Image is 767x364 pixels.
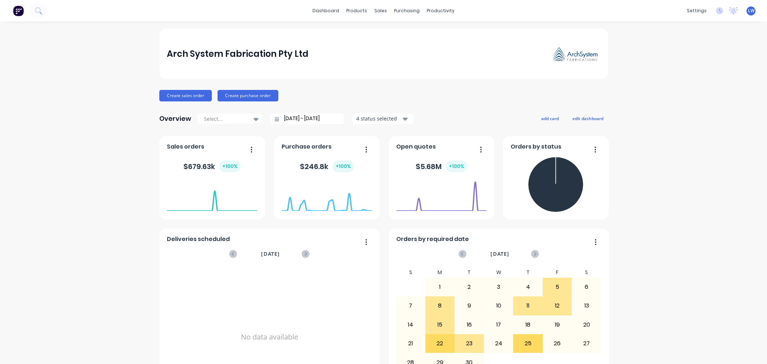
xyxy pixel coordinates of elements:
[513,316,542,334] div: 18
[748,8,754,14] span: LW
[513,297,542,315] div: 11
[484,297,513,315] div: 10
[455,267,484,278] div: T
[356,115,402,122] div: 4 status selected
[543,278,572,296] div: 5
[282,142,332,151] span: Purchase orders
[333,160,354,172] div: + 100 %
[543,267,572,278] div: F
[426,316,455,334] div: 15
[423,5,458,16] div: productivity
[490,250,509,258] span: [DATE]
[416,160,467,172] div: $ 5.68M
[426,278,455,296] div: 1
[425,267,455,278] div: M
[484,335,513,352] div: 24
[513,335,542,352] div: 25
[511,142,561,151] span: Orders by status
[513,278,542,296] div: 4
[159,112,191,126] div: Overview
[218,90,278,101] button: Create purchase order
[484,267,513,278] div: W
[455,335,484,352] div: 23
[352,113,414,124] button: 4 status selected
[371,5,391,16] div: sales
[543,335,572,352] div: 26
[219,160,241,172] div: + 100 %
[396,297,425,315] div: 7
[572,278,601,296] div: 6
[13,5,24,16] img: Factory
[261,250,280,258] span: [DATE]
[572,335,601,352] div: 27
[537,114,563,123] button: add card
[550,45,600,64] img: Arch System Fabrication Pty Ltd
[484,316,513,334] div: 17
[513,267,543,278] div: T
[572,297,601,315] div: 13
[455,278,484,296] div: 2
[446,160,467,172] div: + 100 %
[396,335,425,352] div: 21
[396,267,425,278] div: S
[543,297,572,315] div: 12
[183,160,241,172] div: $ 679.63k
[343,5,371,16] div: products
[300,160,354,172] div: $ 246.8k
[455,297,484,315] div: 9
[309,5,343,16] a: dashboard
[484,278,513,296] div: 3
[543,316,572,334] div: 19
[426,297,455,315] div: 8
[572,316,601,334] div: 20
[568,114,608,123] button: edit dashboard
[159,90,212,101] button: Create sales order
[396,142,436,151] span: Open quotes
[396,235,469,244] span: Orders by required date
[396,316,425,334] div: 14
[455,316,484,334] div: 16
[167,47,309,61] div: Arch System Fabrication Pty Ltd
[167,142,204,151] span: Sales orders
[426,335,455,352] div: 22
[683,5,710,16] div: settings
[391,5,423,16] div: purchasing
[572,267,601,278] div: S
